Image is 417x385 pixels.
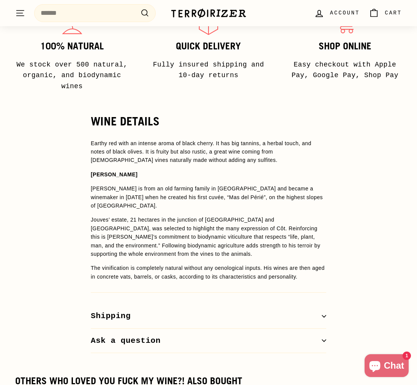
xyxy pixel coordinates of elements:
h3: Shop Online [285,41,405,52]
p: Earthy red with an intense aroma of black cherry. It has big tannins, a herbal touch, and notes o... [91,139,326,165]
button: Shipping [91,304,326,329]
strong: [PERSON_NAME] [91,171,137,177]
p: [PERSON_NAME] is from an old farming family in [GEOGRAPHIC_DATA] and became a winemaker in [DATE]... [91,184,326,210]
h2: WINE DETAILS [91,115,326,128]
span: Account [330,9,360,17]
p: Easy checkout with Apple Pay, Google Pay, Shop Pay [285,59,405,81]
a: Account [310,2,364,24]
span: Cart [385,9,402,17]
p: The vinification is completely natural without any oenological inputs. His wines are then aged in... [91,264,326,281]
a: Cart [364,2,406,24]
h3: Quick delivery [148,41,268,52]
p: Jouves’ estate, 21 hectares in the junction of [GEOGRAPHIC_DATA] and [GEOGRAPHIC_DATA], was selec... [91,215,326,258]
inbox-online-store-chat: Shopify online store chat [362,354,411,379]
p: We stock over 500 natural, organic, and biodynamic wines [12,59,132,92]
button: Ask a question [91,329,326,353]
h3: 100% Natural [12,41,132,52]
p: Fully insured shipping and 10-day returns [148,59,268,81]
